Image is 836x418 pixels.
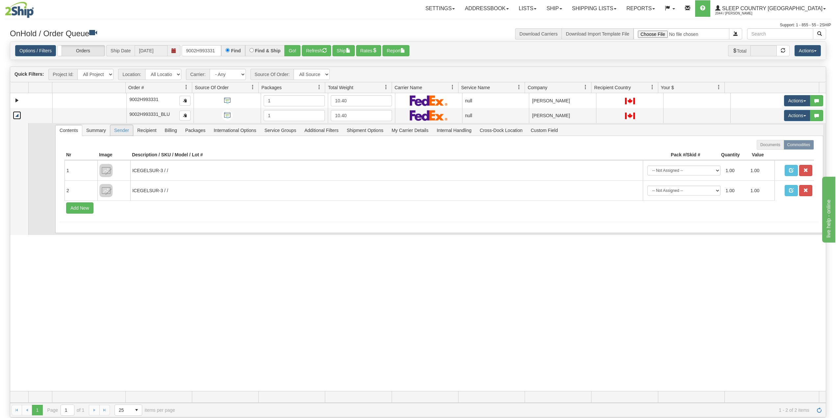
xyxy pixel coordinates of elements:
input: Import [634,28,729,39]
a: Recipient Country filter column settings [647,82,658,93]
span: Service Groups [260,125,300,136]
button: Actions [784,95,810,106]
a: Shipping lists [567,0,621,17]
th: Image [97,150,130,160]
a: Your $ filter column settings [713,82,724,93]
a: Source Of Order filter column settings [247,82,258,93]
span: Summary [82,125,110,136]
a: Lists [514,0,541,17]
a: Download Import Template File [566,31,629,37]
th: Nr [65,150,97,160]
span: International Options [210,125,260,136]
a: Carrier Name filter column settings [447,82,458,93]
button: Go! [284,45,300,56]
a: Sleep Country [GEOGRAPHIC_DATA] 2044 / [PERSON_NAME] [710,0,831,17]
a: Refresh [814,405,824,415]
iframe: chat widget [821,175,835,243]
span: 25 [119,407,127,413]
img: 8DAB37Fk3hKpn3AAAAAElFTkSuQmCC [99,184,113,197]
button: Search [813,28,826,39]
label: Find [231,48,241,53]
span: Recipient [133,125,160,136]
button: Add New [66,202,93,214]
div: live help - online [5,4,61,12]
span: Shipment Options [343,125,387,136]
td: null [462,108,529,123]
img: CA [625,113,635,119]
span: Company [528,84,547,91]
td: 1.00 [748,183,773,198]
span: select [131,405,142,415]
span: Order # [128,84,144,91]
div: grid toolbar [10,67,826,82]
div: Support: 1 - 855 - 55 - 2SHIP [5,22,831,28]
a: Reports [621,0,660,17]
img: 8DAB37Fk3hKpn3AAAAAElFTkSuQmCC [99,164,113,177]
a: Collapse [13,111,21,119]
a: Ship [541,0,567,17]
span: items per page [115,405,175,416]
span: 2044 / [PERSON_NAME] [715,10,765,17]
a: Options / Filters [15,45,56,56]
span: Total [728,45,751,56]
a: Download Carriers [519,31,558,37]
span: Carrier: [186,69,210,80]
a: Settings [420,0,460,17]
button: Actions [795,45,821,56]
span: 1 - 2 of 2 items [184,407,809,413]
th: Pack #/Skid # [643,150,702,160]
td: 1.00 [723,183,748,198]
label: Commodities [784,140,814,150]
label: Orders [58,45,105,56]
span: Custom Field [527,125,562,136]
span: Packages [181,125,209,136]
span: My Carrier Details [388,125,432,136]
label: Documents [757,140,784,150]
label: Find & Ship [255,48,281,53]
td: [PERSON_NAME] [529,108,596,123]
button: Copy to clipboard [179,96,191,106]
td: 2 [65,180,97,200]
span: Contents [56,125,82,136]
td: null [462,93,529,108]
a: Packages filter column settings [314,82,325,93]
th: Description / SKU / Model / Lot # [130,150,643,160]
a: Expand [13,96,21,105]
span: 9002H993331_BLU [129,112,170,117]
th: Value [742,150,774,160]
input: Page 1 [61,405,74,415]
td: ICEGELSUR-3 / / [130,160,643,180]
td: 1.00 [723,163,748,178]
img: CA [625,98,635,104]
span: Total Weight [328,84,353,91]
button: Report [382,45,409,56]
td: 1 [65,160,97,180]
span: Internal Handling [433,125,476,136]
span: Source Of Order: [250,69,294,80]
a: Total Weight filter column settings [380,82,392,93]
span: Additional Filters [300,125,343,136]
td: [PERSON_NAME] [529,93,596,108]
span: Source Of Order [195,84,229,91]
td: 1.00 [748,163,773,178]
input: Search [747,28,813,39]
td: ICEGELSUR-3 / / [130,180,643,200]
span: Billing [161,125,181,136]
button: Copy to clipboard [179,111,191,120]
a: Service Name filter column settings [513,82,525,93]
span: Recipient Country [594,84,631,91]
a: Order # filter column settings [181,82,192,93]
img: FedEx Express® [410,110,448,121]
img: API [222,110,233,121]
button: Rates [356,45,381,56]
span: Page 1 [32,405,42,415]
span: Ship Date [106,45,135,56]
span: Sender [110,125,133,136]
span: 9002H993331 [129,97,158,102]
span: Page sizes drop down [115,405,142,416]
a: Addressbook [460,0,514,17]
img: logo2044.jpg [5,2,34,18]
img: API [222,95,233,106]
span: Cross-Dock Location [476,125,527,136]
h3: OnHold / Order Queue [10,28,413,38]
